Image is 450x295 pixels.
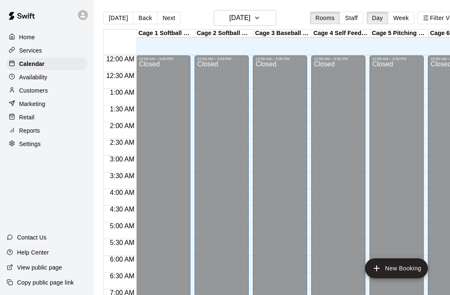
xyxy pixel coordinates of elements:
div: Cage 2 Softball Machine/Live [195,30,254,38]
span: 5:30 AM [108,239,137,246]
p: Home [19,33,35,41]
button: Rooms [310,12,340,24]
button: Staff [340,12,363,24]
div: Cage 5 Pitching Lane/Live [370,30,429,38]
button: Week [388,12,414,24]
p: Customers [19,86,48,95]
p: Help Center [17,248,49,257]
a: Availability [7,71,87,83]
button: [DATE] [214,10,276,26]
p: Calendar [19,60,45,68]
div: Cage 4 Self Feeder Baseball Machine/Live [312,30,370,38]
p: Availability [19,73,47,81]
div: Cage 3 Baseball Machine/Softball Machine [254,30,312,38]
p: Retail [19,113,35,121]
span: 6:30 AM [108,272,137,280]
p: Settings [19,140,41,148]
span: 12:00 AM [104,55,137,63]
div: 12:00 AM – 3:00 PM [314,57,363,61]
p: View public page [17,263,62,272]
button: Day [367,12,388,24]
span: 2:00 AM [108,122,137,129]
a: Settings [7,138,87,150]
p: Contact Us [17,233,47,242]
span: 12:30 AM [104,72,137,79]
span: 5:00 AM [108,222,137,229]
span: 1:00 AM [108,89,137,96]
p: Reports [19,126,40,135]
span: 3:30 AM [108,172,137,179]
p: Services [19,46,42,55]
span: 1:30 AM [108,106,137,113]
button: Next [157,12,180,24]
div: 12:00 AM – 3:00 PM [372,57,421,61]
div: 12:00 AM – 3:00 PM [139,57,188,61]
div: 12:00 AM – 3:00 PM [255,57,305,61]
button: [DATE] [103,12,133,24]
h6: [DATE] [229,12,250,24]
a: Retail [7,111,87,124]
button: Back [133,12,157,24]
p: Marketing [19,100,45,108]
button: add [365,258,428,278]
a: Calendar [7,58,87,70]
div: Cage 1 Softball Machine/Live [137,30,195,38]
div: 12:00 AM – 3:00 PM [197,57,246,61]
a: Marketing [7,98,87,110]
span: 2:30 AM [108,139,137,146]
a: Services [7,44,87,57]
span: 4:30 AM [108,206,137,213]
span: 4:00 AM [108,189,137,196]
span: 6:00 AM [108,256,137,263]
a: Reports [7,124,87,137]
a: Customers [7,84,87,97]
p: Copy public page link [17,278,74,287]
a: Home [7,31,87,43]
span: 3:00 AM [108,156,137,163]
